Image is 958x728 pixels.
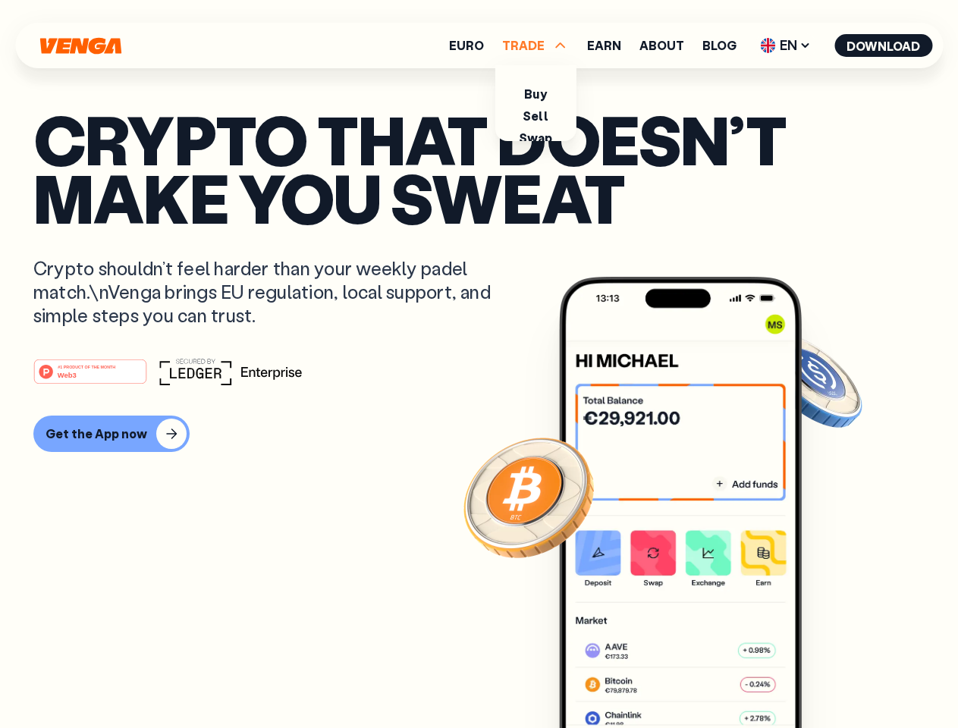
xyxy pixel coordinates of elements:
a: Get the App now [33,416,925,452]
svg: Home [38,37,123,55]
span: TRADE [502,39,545,52]
a: #1 PRODUCT OF THE MONTHWeb3 [33,368,147,388]
img: USDC coin [756,326,865,435]
div: Get the App now [46,426,147,441]
img: Bitcoin [460,428,597,565]
img: flag-uk [760,38,775,53]
p: Crypto that doesn’t make you sweat [33,110,925,226]
a: About [639,39,684,52]
a: Buy [524,86,546,102]
span: TRADE [502,36,569,55]
p: Crypto shouldn’t feel harder than your weekly padel match.\nVenga brings EU regulation, local sup... [33,256,513,328]
span: EN [755,33,816,58]
tspan: #1 PRODUCT OF THE MONTH [58,364,115,369]
a: Euro [449,39,484,52]
a: Swap [519,130,553,146]
button: Download [834,34,932,57]
a: Earn [587,39,621,52]
button: Get the App now [33,416,190,452]
tspan: Web3 [58,370,77,378]
a: Blog [702,39,737,52]
a: Sell [523,108,548,124]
